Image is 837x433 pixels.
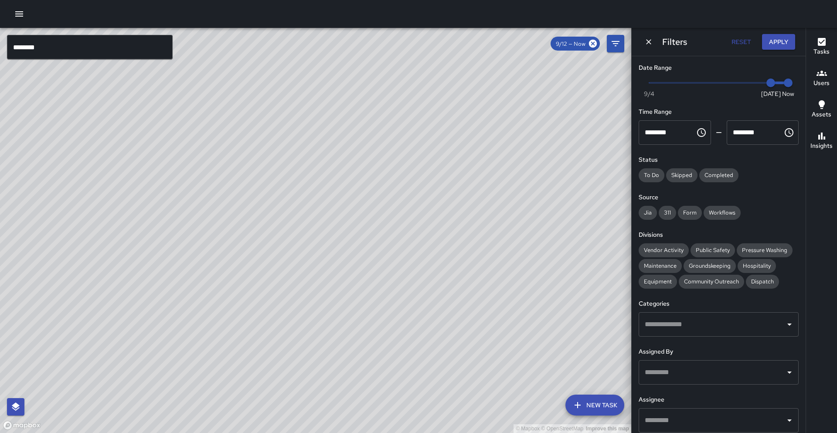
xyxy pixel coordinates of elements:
span: Equipment [639,278,677,285]
span: Groundskeeping [684,262,736,269]
div: Jia [639,206,657,220]
button: New Task [565,395,624,416]
span: Dispatch [746,278,779,285]
div: Workflows [704,206,741,220]
div: Form [678,206,702,220]
span: Maintenance [639,262,682,269]
button: Open [783,414,796,426]
div: Vendor Activity [639,243,689,257]
div: Community Outreach [679,275,744,289]
button: Apply [762,34,795,50]
div: Hospitality [738,259,776,273]
h6: Assets [812,110,831,119]
button: Users [806,63,837,94]
button: Reset [727,34,755,50]
h6: Status [639,155,799,165]
h6: Categories [639,299,799,309]
span: [DATE] [761,89,781,98]
button: Tasks [806,31,837,63]
span: Public Safety [691,246,735,254]
span: Vendor Activity [639,246,689,254]
span: Jia [639,209,657,216]
h6: Time Range [639,107,799,117]
h6: Users [813,78,830,88]
h6: Divisions [639,230,799,240]
button: Filters [607,35,624,52]
span: Completed [699,171,738,179]
span: Skipped [666,171,697,179]
button: Dismiss [642,35,655,48]
div: Equipment [639,275,677,289]
span: Form [678,209,702,216]
span: 9/12 — Now [551,40,591,48]
div: Dispatch [746,275,779,289]
button: Assets [806,94,837,126]
span: Now [782,89,794,98]
div: Maintenance [639,259,682,273]
h6: Filters [662,35,687,49]
h6: Date Range [639,63,799,73]
h6: Source [639,193,799,202]
span: Pressure Washing [737,246,793,254]
div: Public Safety [691,243,735,257]
span: To Do [639,171,664,179]
span: Workflows [704,209,741,216]
span: 311 [659,209,676,216]
h6: Assigned By [639,347,799,357]
div: Skipped [666,168,697,182]
button: Insights [806,126,837,157]
h6: Insights [810,141,833,151]
button: Open [783,318,796,331]
button: Open [783,366,796,378]
div: Groundskeeping [684,259,736,273]
div: 9/12 — Now [551,37,600,51]
button: Choose time, selected time is 11:59 PM [780,124,798,141]
span: 9/4 [644,89,654,98]
span: Hospitality [738,262,776,269]
h6: Tasks [813,47,830,57]
h6: Assignee [639,395,799,405]
button: Choose time, selected time is 12:00 AM [693,124,710,141]
div: Completed [699,168,738,182]
div: 311 [659,206,676,220]
span: Community Outreach [679,278,744,285]
div: Pressure Washing [737,243,793,257]
div: To Do [639,168,664,182]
